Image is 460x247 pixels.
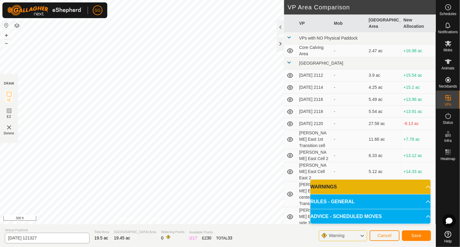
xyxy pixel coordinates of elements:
span: IZ [8,98,11,102]
div: EZ [202,235,212,241]
td: +14.33 ac [401,162,436,181]
th: [GEOGRAPHIC_DATA] Area [366,14,401,32]
td: +13.12 ac [401,149,436,162]
h2: VP Area Comparison [288,4,436,11]
button: Save [402,230,431,241]
span: Cancel [377,233,392,238]
div: - [334,108,364,115]
div: - [334,72,364,79]
span: Infra [444,139,452,143]
span: Mobs [444,48,452,52]
button: Reset Map [3,22,10,29]
td: [PERSON_NAME] East Cell 2 [297,149,332,162]
span: Save [411,233,422,238]
div: - [334,136,364,143]
th: VP [297,14,332,32]
td: 5.12 ac [366,162,401,181]
img: VP [5,124,13,131]
a: Contact Us [148,216,166,222]
td: [DATE] 2116 [297,94,332,106]
span: Delete [4,131,15,136]
td: [DATE] 2112 [297,69,332,82]
td: 11.66 ac [366,130,401,149]
div: - [334,84,364,91]
img: Gallagher Logo [7,5,83,16]
div: DRAW [4,81,14,86]
span: Available Points [189,230,232,235]
td: -8.13 ac [401,118,436,130]
td: 27.58 ac [366,118,401,130]
span: ADVICE - SCHEDULED MOVES [310,213,382,220]
td: [DATE] 2120 [297,118,332,130]
div: - [334,120,364,127]
span: [GEOGRAPHIC_DATA] [299,61,343,66]
span: Notifications [438,30,458,34]
span: VPs with NO Physical Paddock [299,36,358,40]
span: EZ [7,114,11,119]
span: Animals [442,66,455,70]
button: Map Layers [13,22,21,29]
td: 4.25 ac [366,82,401,94]
td: 6.33 ac [366,149,401,162]
span: [GEOGRAPHIC_DATA] Area [114,229,156,235]
span: SG [95,7,101,14]
span: Total Area [94,229,109,235]
a: Privacy Policy [118,216,141,222]
td: +15.54 ac [401,69,436,82]
span: Virtual Paddock [5,228,89,233]
span: 17 [193,236,197,240]
td: [PERSON_NAME] East 1st Transition cell [297,130,332,149]
span: Status [443,121,453,124]
td: +16.98 ac [401,44,436,57]
div: - [334,168,364,175]
button: – [3,40,10,47]
td: 5.49 ac [366,94,401,106]
button: Cancel [370,230,400,241]
p-accordion-header: WARNINGS [310,180,431,194]
span: RULES - GENERAL [310,198,355,205]
span: Heatmap [441,157,455,161]
td: +15.2 ac [401,82,436,94]
td: +13.96 ac [401,94,436,106]
span: VPs [445,103,451,106]
a: Help [436,229,460,245]
span: Neckbands [439,85,457,88]
p-accordion-header: ADVICE - SCHEDULED MOVES [310,209,431,224]
td: [PERSON_NAME] East Cell East 2 [297,162,332,181]
td: Core Calving Area [297,44,332,57]
span: 33 [228,236,232,240]
div: - [334,48,364,54]
span: 0 [161,236,164,240]
span: Warning [329,233,345,238]
span: Schedules [439,12,456,16]
div: - [334,152,364,159]
td: [PERSON_NAME] East East side 3 [297,207,332,226]
span: Help [444,239,452,243]
th: Mob [332,14,366,32]
span: 19.5 ac [94,236,108,240]
div: IZ [189,235,197,241]
button: + [3,32,10,39]
div: TOTAL [216,235,232,241]
span: WARNINGS [310,183,337,191]
div: - [334,96,364,103]
th: New Allocation [401,14,436,32]
span: Watering Points [161,229,184,235]
td: 5.54 ac [366,106,401,118]
td: 2.47 ac [366,44,401,57]
td: 3.9 ac [366,69,401,82]
p-accordion-header: RULES - GENERAL [310,194,431,209]
td: [DATE] 2118 [297,106,332,118]
td: +7.78 ac [401,130,436,149]
span: 30 [207,236,212,240]
td: [DATE] 2114 [297,82,332,94]
td: [PERSON_NAME] East center Transition [297,181,332,207]
span: 19.45 ac [114,236,130,240]
td: +13.91 ac [401,106,436,118]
